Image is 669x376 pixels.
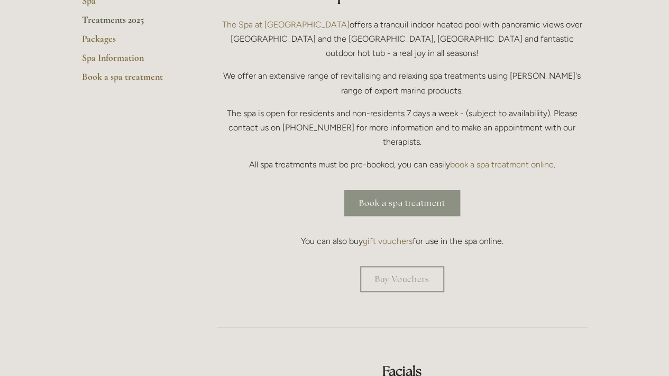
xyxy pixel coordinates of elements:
a: Spa Information [82,52,183,71]
p: You can also buy for use in the spa online. [217,234,588,248]
p: The spa is open for residents and non-residents 7 days a week - (subject to availability). Please... [217,106,588,149]
a: The Spa at [GEOGRAPHIC_DATA] [222,20,350,30]
p: offers a tranquil indoor heated pool with panoramic views over [GEOGRAPHIC_DATA] and the [GEOGRAP... [217,17,588,61]
a: book a spa treatment online [450,159,554,170]
a: gift vouchers [363,236,413,246]
a: Book a spa treatment [344,190,460,216]
p: We offer an extensive range of revitalising and relaxing spa treatments using [PERSON_NAME]'s ran... [217,69,588,97]
p: All spa treatments must be pre-booked, you can easily . [217,157,588,172]
a: Packages [82,33,183,52]
a: Treatments 2025 [82,14,183,33]
a: Buy Vouchers [360,266,444,292]
a: Book a spa treatment [82,71,183,90]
